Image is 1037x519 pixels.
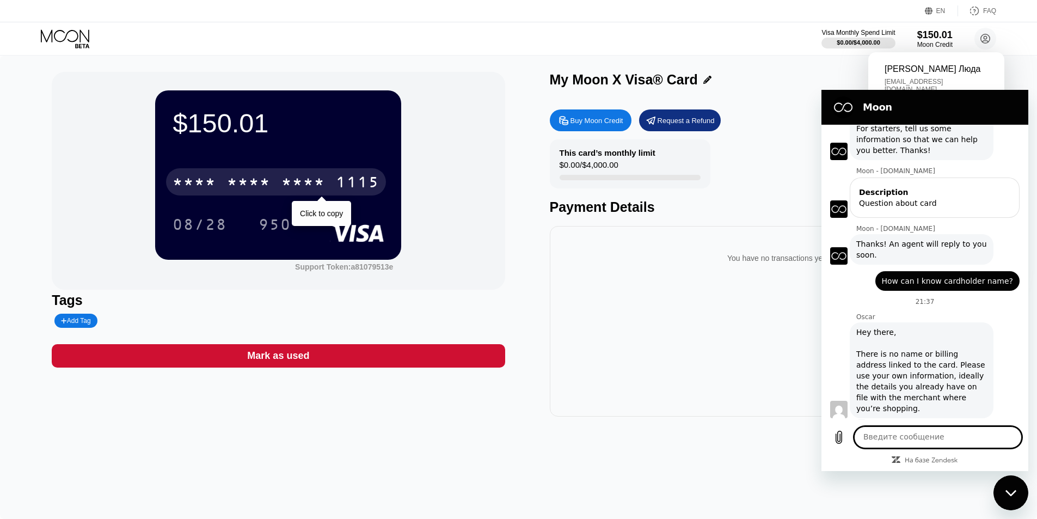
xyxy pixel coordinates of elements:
div: $150.01 [917,29,953,41]
div: Tags [52,292,505,308]
div: EN [936,7,946,15]
div: Mark as used [247,350,309,362]
div: Payment Details [550,199,1003,215]
div: 950 [250,211,299,238]
iframe: Кнопка, открывающая окно обмена сообщениями; идет разговор [993,475,1028,510]
div: This card’s monthly limit [560,148,655,157]
div: $150.01 [173,108,384,138]
div: Moon Credit [917,41,953,48]
div: Click to copy [300,209,343,218]
div: $0.00 / $4,000.00 [837,39,880,46]
div: Buy Moon Credit [550,109,631,131]
div: Support Token:a81079513e [295,262,393,271]
div: $0.00 / $4,000.00 [560,160,618,175]
div: Add Tag [54,314,97,328]
div: Request a Refund [658,116,715,125]
div: Request a Refund [639,109,721,131]
div: Visa Monthly Spend Limit$0.00/$4,000.00 [821,29,895,48]
div: EN [925,5,958,16]
div: Mark as used [52,344,505,368]
div: Support Token: a81079513e [295,262,393,271]
div: $150.01Moon Credit [917,29,953,48]
div: [EMAIL_ADDRESS][DOMAIN_NAME] [885,78,988,93]
div: Buy Moon Credit [570,116,623,125]
div: 950 [259,217,291,235]
div: 1115 [336,175,379,192]
div: My Moon X Visa® Card [550,72,698,88]
div: You have no transactions yet [559,243,994,273]
div: FAQ [983,7,996,15]
div: 08/28 [164,211,235,238]
iframe: Окно обмена сообщениями [821,90,1028,471]
div: FAQ [958,5,996,16]
div: [PERSON_NAME] Люда [885,64,988,74]
div: Visa Monthly Spend Limit [821,29,895,36]
div: 08/28 [173,217,227,235]
div: Add Tag [61,317,90,325]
